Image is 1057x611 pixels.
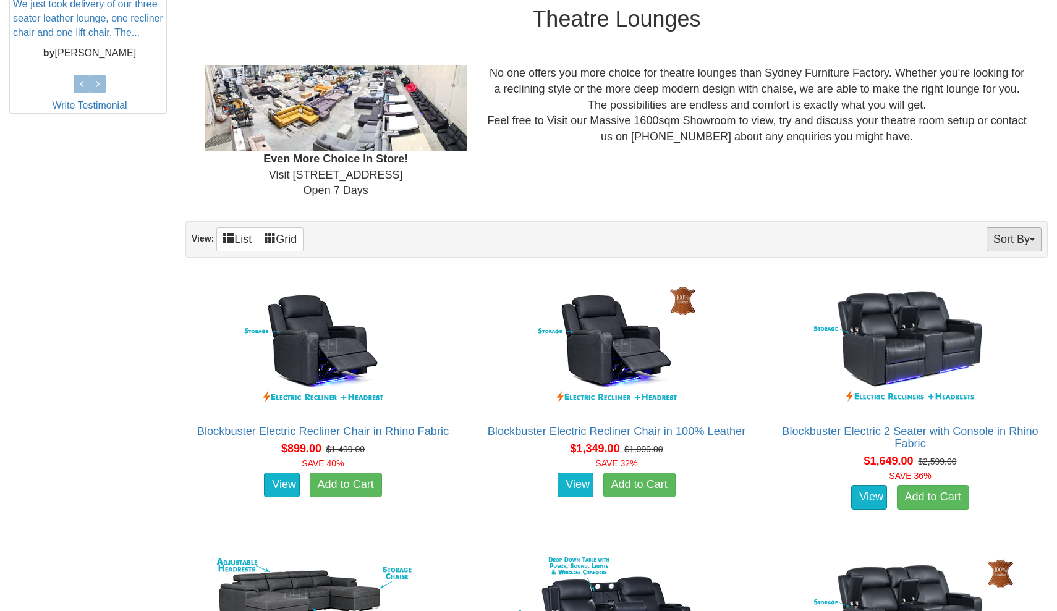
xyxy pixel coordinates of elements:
a: View [264,473,300,497]
a: View [558,473,593,497]
a: Blockbuster Electric Recliner Chair in 100% Leather [488,425,746,437]
a: Add to Cart [897,485,969,510]
div: Visit [STREET_ADDRESS] Open 7 Days [195,65,476,199]
del: $1,999.00 [624,444,663,454]
img: Blockbuster Electric Recliner Chair in 100% Leather [505,277,728,413]
a: Write Testimonial [52,100,127,111]
button: Sort By [987,227,1042,251]
div: No one offers you more choice for theatre lounges than Sydney Furniture Factory. Whether you're l... [476,65,1038,145]
img: Blockbuster Electric Recliner Chair in Rhino Fabric [211,277,434,413]
span: $899.00 [281,442,321,455]
img: Showroom [205,65,467,151]
del: $2,599.00 [918,457,956,466]
font: SAVE 32% [595,458,637,468]
span: $1,349.00 [570,442,619,455]
a: View [851,485,887,510]
a: List [216,227,258,251]
del: $1,499.00 [326,444,365,454]
a: Add to Cart [310,473,382,497]
h1: Theatre Lounges [185,7,1048,32]
a: Blockbuster Electric Recliner Chair in Rhino Fabric [197,425,449,437]
p: [PERSON_NAME] [13,46,166,61]
font: SAVE 36% [889,471,931,481]
font: SAVE 40% [302,458,344,468]
span: $1,649.00 [864,455,913,467]
b: Even More Choice In Store! [263,153,408,165]
img: Blockbuster Electric 2 Seater with Console in Rhino Fabric [799,277,1021,413]
strong: View: [192,234,214,243]
a: Grid [258,227,304,251]
a: Add to Cart [603,473,676,497]
b: by [43,48,55,58]
a: Blockbuster Electric 2 Seater with Console in Rhino Fabric [782,425,1038,450]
